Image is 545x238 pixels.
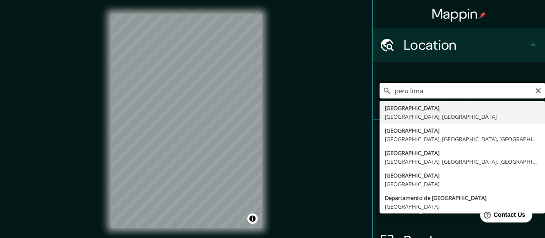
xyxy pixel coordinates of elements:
div: Pins [373,120,545,155]
div: Layout [373,189,545,224]
div: [GEOGRAPHIC_DATA] [385,126,540,135]
input: Pick your city or area [380,83,545,98]
div: [GEOGRAPHIC_DATA] [385,104,540,112]
div: Style [373,155,545,189]
h4: Layout [404,198,528,215]
h4: Mappin [432,5,486,22]
h4: Location [404,36,528,54]
img: pin-icon.png [479,12,486,19]
div: [GEOGRAPHIC_DATA], [GEOGRAPHIC_DATA] [385,112,540,121]
div: [GEOGRAPHIC_DATA] [385,171,540,180]
div: [GEOGRAPHIC_DATA], [GEOGRAPHIC_DATA], [GEOGRAPHIC_DATA] [385,157,540,166]
div: [GEOGRAPHIC_DATA], [GEOGRAPHIC_DATA], [GEOGRAPHIC_DATA] [385,135,540,143]
div: Location [373,28,545,62]
div: Departamento de [GEOGRAPHIC_DATA] [385,194,540,202]
div: [GEOGRAPHIC_DATA] [385,149,540,157]
button: Toggle attribution [247,213,258,224]
div: [GEOGRAPHIC_DATA] [385,180,540,188]
canvas: Map [111,14,262,228]
button: Clear [535,86,542,94]
div: [GEOGRAPHIC_DATA] [385,202,540,211]
iframe: Help widget launcher [468,204,536,228]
